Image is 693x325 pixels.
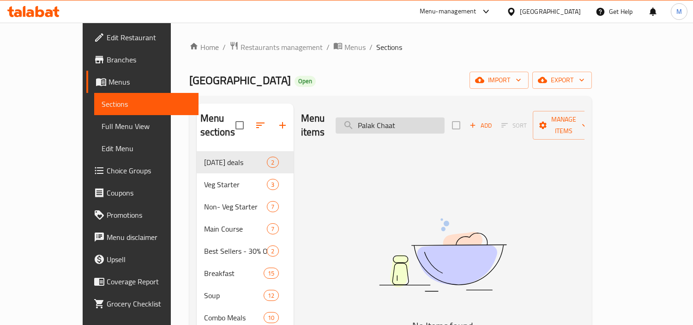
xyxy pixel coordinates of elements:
[267,202,278,211] span: 7
[267,157,278,168] div: items
[108,76,191,87] span: Menus
[107,298,191,309] span: Grocery Checklist
[466,118,495,133] button: Add
[86,71,199,93] a: Menus
[197,151,294,173] div: [DATE] deals2
[468,120,493,131] span: Add
[86,293,199,315] a: Grocery Checklist
[267,201,278,212] div: items
[86,159,199,182] a: Choice Groups
[676,6,682,17] span: M
[204,268,264,279] span: Breakfast
[102,143,191,154] span: Edit Menu
[520,6,581,17] div: [GEOGRAPHIC_DATA]
[107,32,191,43] span: Edit Restaurant
[86,26,199,49] a: Edit Restaurant
[532,72,592,89] button: export
[369,42,373,53] li: /
[86,226,199,248] a: Menu disclaimer
[102,98,191,110] span: Sections
[477,74,521,86] span: import
[267,180,278,189] span: 3
[264,269,278,278] span: 15
[267,179,278,190] div: items
[200,111,235,139] h2: Menu sections
[344,42,366,53] span: Menus
[204,223,267,234] span: Main Course
[540,74,585,86] span: export
[107,254,191,265] span: Upsell
[197,173,294,196] div: Veg Starter3
[204,157,267,168] div: Ramadan deals
[264,268,278,279] div: items
[327,194,558,316] img: dish.svg
[336,117,445,134] input: search
[470,72,529,89] button: import
[204,245,267,257] span: Best Sellers - 30% Off
[376,42,403,53] span: Sections
[197,262,294,284] div: Breakfast15
[197,196,294,218] div: Non- Veg Starter7
[94,93,199,115] a: Sections
[229,41,323,53] a: Restaurants management
[333,41,366,53] a: Menus
[204,312,264,323] span: Combo Meals
[204,201,267,212] span: Non- Veg Starter
[466,118,495,133] span: Add item
[267,247,278,256] span: 2
[94,137,199,159] a: Edit Menu
[197,218,294,240] div: Main Course7
[107,165,191,176] span: Choice Groups
[102,121,191,132] span: Full Menu View
[86,204,199,226] a: Promotions
[264,290,278,301] div: items
[540,114,587,137] span: Manage items
[204,157,267,168] span: [DATE] deals
[107,54,191,65] span: Branches
[107,209,191,221] span: Promotions
[301,111,325,139] h2: Menu items
[264,313,278,322] span: 10
[326,42,330,53] li: /
[86,182,199,204] a: Coupons
[223,42,226,53] li: /
[197,240,294,262] div: Best Sellers - 30% Off2
[86,49,199,71] a: Branches
[533,111,595,140] button: Manage items
[189,42,219,53] a: Home
[204,290,264,301] span: Soup
[295,76,316,87] div: Open
[204,179,267,190] span: Veg Starter
[241,42,323,53] span: Restaurants management
[86,248,199,270] a: Upsell
[420,6,476,17] div: Menu-management
[264,291,278,300] span: 12
[295,77,316,85] span: Open
[107,232,191,243] span: Menu disclaimer
[189,70,291,91] span: [GEOGRAPHIC_DATA]
[264,312,278,323] div: items
[495,118,533,133] span: Select section first
[94,115,199,137] a: Full Menu View
[107,187,191,198] span: Coupons
[189,41,592,53] nav: breadcrumb
[267,158,278,167] span: 2
[267,225,278,233] span: 7
[267,245,278,257] div: items
[86,270,199,293] a: Coverage Report
[197,284,294,307] div: Soup12
[107,276,191,287] span: Coverage Report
